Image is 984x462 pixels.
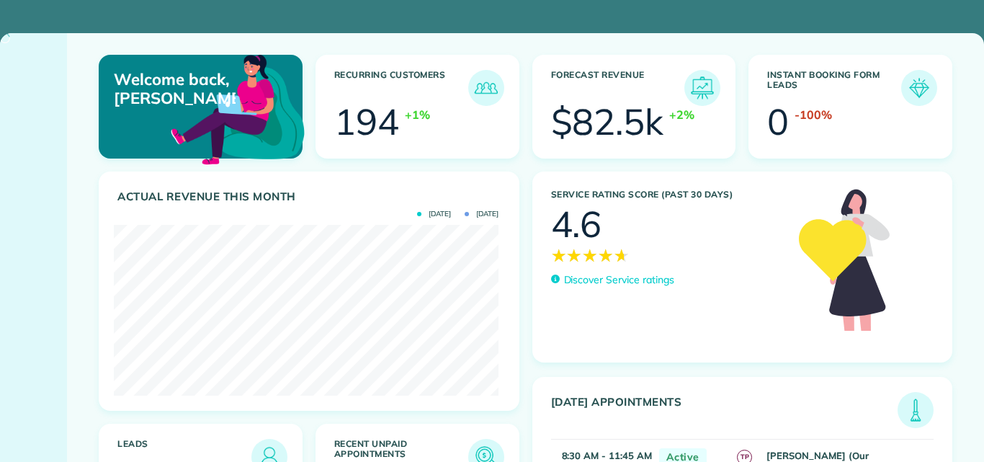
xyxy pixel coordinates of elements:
[472,74,501,102] img: icon_recurring_customers-cf858462ba22bcd05b5a5880d41d6543d210077de5bb9ebc9590e49fd87d84ed.png
[334,70,468,106] h3: Recurring Customers
[417,210,451,218] span: [DATE]
[551,70,685,106] h3: Forecast Revenue
[582,242,598,268] span: ★
[688,74,717,102] img: icon_forecast_revenue-8c13a41c7ed35a8dcfafea3cbb826a0462acb37728057bba2d056411b612bbbe.png
[465,210,498,218] span: [DATE]
[551,242,567,268] span: ★
[551,104,664,140] div: $82.5k
[795,106,832,123] div: -100%
[901,396,930,425] img: icon_todays_appointments-901f7ab196bb0bea1936b74009e4eb5ffbc2d2711fa7634e0d609ed5ef32b18b.png
[551,272,674,288] a: Discover Service ratings
[767,104,789,140] div: 0
[551,396,898,428] h3: [DATE] Appointments
[669,106,694,123] div: +2%
[566,242,582,268] span: ★
[334,104,399,140] div: 194
[117,190,504,203] h3: Actual Revenue this month
[114,70,236,108] p: Welcome back, [PERSON_NAME]!
[551,190,785,200] h3: Service Rating score (past 30 days)
[614,242,630,268] span: ★
[562,450,652,461] strong: 8:30 AM - 11:45 AM
[551,206,602,242] div: 4.6
[905,74,934,102] img: icon_form_leads-04211a6a04a5b2264e4ee56bc0799ec3eb69b7e499cbb523a139df1d13a81ae0.png
[767,70,901,106] h3: Instant Booking Form Leads
[405,106,430,123] div: +1%
[564,272,674,288] p: Discover Service ratings
[598,242,614,268] span: ★
[168,38,308,178] img: dashboard_welcome-42a62b7d889689a78055ac9021e634bf52bae3f8056760290aed330b23ab8690.png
